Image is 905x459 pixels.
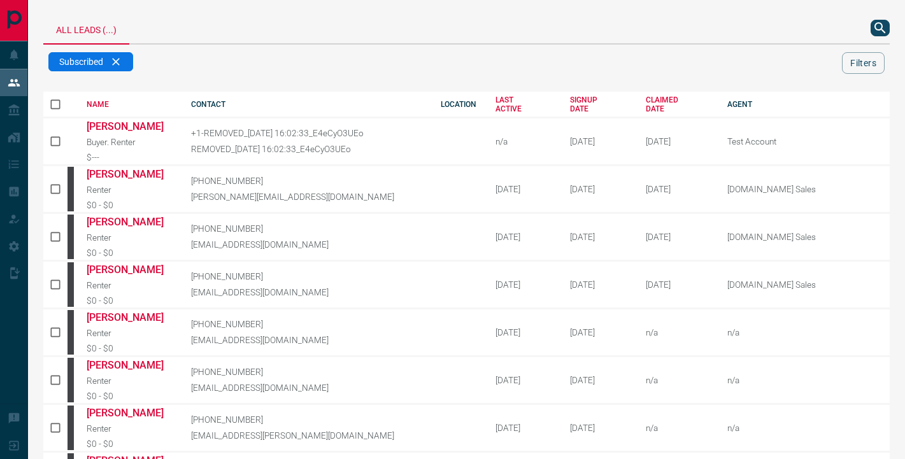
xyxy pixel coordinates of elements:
div: [DATE] [495,327,551,337]
a: [PERSON_NAME] [87,120,172,132]
div: October 11th 2008, 12:32:56 PM [570,184,627,194]
div: $--- [87,152,172,162]
div: LAST ACTIVE [495,95,551,113]
span: Renter [87,232,111,243]
div: AGENT [727,100,890,109]
div: CONTACT [191,100,421,109]
div: mrloft.ca [68,167,74,211]
p: n/a [727,327,887,337]
div: Subscribed [48,52,133,71]
p: [PHONE_NUMBER] [191,176,421,186]
div: $0 - $0 [87,200,172,210]
div: [DATE] [495,184,551,194]
p: [EMAIL_ADDRESS][DOMAIN_NAME] [191,239,421,250]
p: [DOMAIN_NAME] Sales [727,279,887,290]
p: [EMAIL_ADDRESS][DOMAIN_NAME] [191,335,421,345]
div: October 12th 2008, 6:29:44 AM [570,279,627,290]
p: n/a [727,375,887,385]
div: mrloft.ca [68,310,74,355]
p: [PHONE_NUMBER] [191,414,421,425]
span: Subscribed [59,57,103,67]
p: [PERSON_NAME][EMAIL_ADDRESS][DOMAIN_NAME] [191,192,421,202]
p: +1-REMOVED_[DATE] 16:02:33_E4eCyO3UEo [191,128,421,138]
p: [EMAIL_ADDRESS][PERSON_NAME][DOMAIN_NAME] [191,430,421,441]
div: [DATE] [495,232,551,242]
div: $0 - $0 [87,343,172,353]
div: SIGNUP DATE [570,95,627,113]
div: February 19th 2025, 2:37:44 PM [646,184,708,194]
span: Renter [87,376,111,386]
div: October 12th 2008, 11:22:16 AM [570,327,627,337]
p: Test Account [727,136,887,146]
div: mrloft.ca [68,406,74,450]
span: Renter [87,328,111,338]
p: [PHONE_NUMBER] [191,367,421,377]
div: mrloft.ca [68,215,74,259]
button: search button [871,20,890,36]
div: $0 - $0 [87,439,172,449]
p: REMOVED_[DATE] 16:02:33_E4eCyO3UEo [191,144,421,154]
div: All Leads (...) [43,13,129,45]
div: mrloft.ca [68,358,74,402]
div: February 19th 2025, 2:37:44 PM [646,279,708,290]
span: Renter [87,280,111,290]
a: [PERSON_NAME] [87,168,172,180]
div: [DATE] [495,375,551,385]
div: CLAIMED DATE [646,95,708,113]
div: n/a [495,136,551,146]
div: October 12th 2008, 3:01:27 PM [570,375,627,385]
div: LOCATION [441,100,476,109]
p: [PHONE_NUMBER] [191,271,421,281]
span: Buyer. Renter [87,137,136,147]
a: [PERSON_NAME] [87,359,172,371]
p: [EMAIL_ADDRESS][DOMAIN_NAME] [191,287,421,297]
div: mrloft.ca [68,262,74,307]
p: n/a [727,423,887,433]
span: Renter [87,423,111,434]
div: $0 - $0 [87,248,172,258]
div: n/a [646,423,708,433]
div: [DATE] [495,423,551,433]
p: [DOMAIN_NAME] Sales [727,232,887,242]
div: $0 - $0 [87,295,172,306]
p: [PHONE_NUMBER] [191,319,421,329]
a: [PERSON_NAME] [87,311,172,323]
button: Filters [842,52,885,74]
div: April 29th 2025, 4:45:30 PM [646,136,708,146]
span: Renter [87,185,111,195]
div: NAME [87,100,172,109]
div: October 13th 2008, 7:44:16 PM [570,423,627,433]
div: $0 - $0 [87,391,172,401]
div: October 11th 2008, 5:41:37 PM [570,232,627,242]
a: [PERSON_NAME] [87,264,172,276]
div: September 1st 2015, 9:13:21 AM [570,136,627,146]
div: [DATE] [495,279,551,290]
a: [PERSON_NAME] [87,216,172,228]
p: [DOMAIN_NAME] Sales [727,184,887,194]
div: February 19th 2025, 2:37:44 PM [646,232,708,242]
div: n/a [646,327,708,337]
p: [EMAIL_ADDRESS][DOMAIN_NAME] [191,383,421,393]
a: [PERSON_NAME] [87,407,172,419]
p: [PHONE_NUMBER] [191,223,421,234]
div: n/a [646,375,708,385]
